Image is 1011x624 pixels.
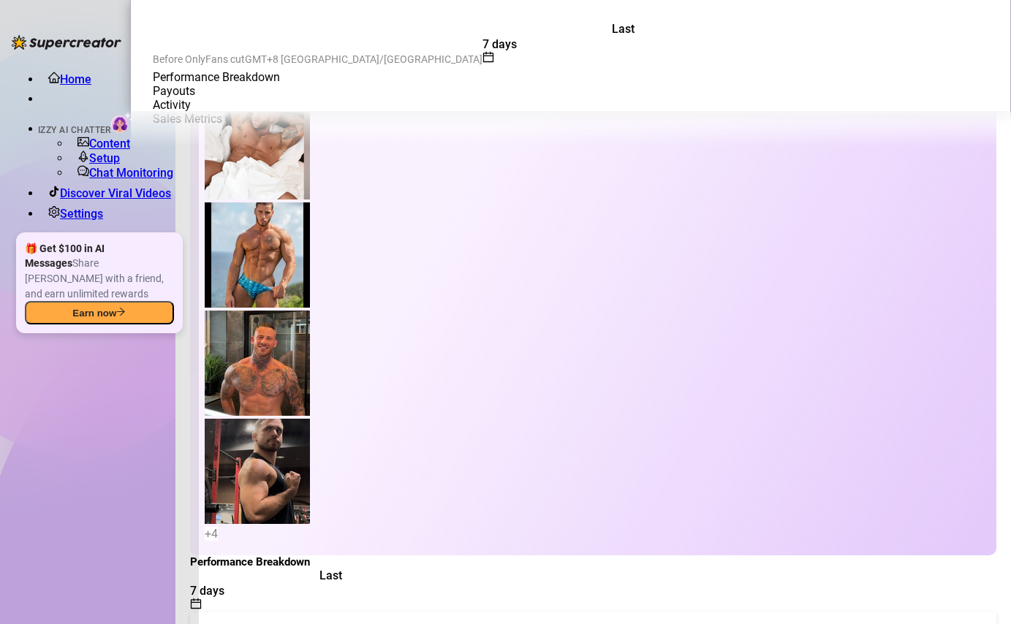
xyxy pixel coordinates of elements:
[153,70,988,84] div: Performance Breakdown
[60,186,171,200] a: Discover Viral Videos
[89,151,120,165] a: Setup
[48,72,60,86] span: home
[77,137,89,151] span: picture
[77,166,89,180] span: comment
[153,98,988,112] div: Activity
[38,125,111,135] span: Izzy AI Chatter
[153,53,245,65] span: Before OnlyFans cut
[205,527,218,541] span: + 4
[25,243,105,270] span: 🎁 Get $100 in AI Messages
[482,52,494,66] span: calendar
[77,151,89,165] span: rocket
[111,112,134,133] img: AI Chatter
[190,555,996,568] h4: Performance Breakdown
[89,166,173,180] a: Chat Monitoring
[48,207,60,221] span: setting
[25,301,174,324] button: Earn nowarrow-right
[60,207,103,221] a: Settings
[153,112,988,126] div: Sales Metrics
[205,94,310,199] img: Jake
[245,53,482,65] span: GMT+8 [GEOGRAPHIC_DATA]/[GEOGRAPHIC_DATA]
[205,419,310,524] img: Tyler
[205,311,310,416] img: BigLiamxxx
[12,35,121,50] img: logo-BBDzfeDw.svg
[60,72,91,86] a: Home
[48,186,60,200] span: tik-tok
[72,308,116,319] span: Earn now
[116,308,126,319] span: arrow-right
[25,257,164,299] span: Share [PERSON_NAME] with a friend, and earn unlimited rewards
[153,84,988,98] div: Payouts
[89,137,130,151] a: Content
[205,202,310,308] img: John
